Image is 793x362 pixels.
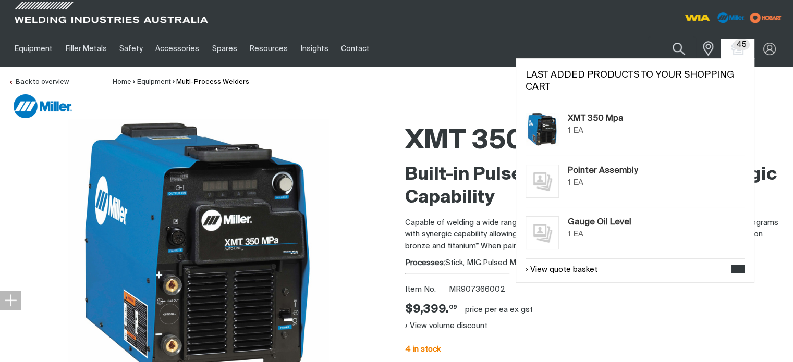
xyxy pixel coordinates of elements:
[526,264,597,276] a: View quote basket
[405,164,785,209] h2: Built-in Pulse MIG Programs with Synergic Capability
[510,305,533,315] div: ex gst
[568,127,571,134] span: 1
[8,79,69,85] a: Back to overview of Multi-Process Welders
[405,217,785,253] p: Capable of welding a wide range of materials the XMT 350 MPa comes with built-in Pulse MIG progra...
[14,94,72,118] img: Miller
[405,345,441,353] span: 4 in stock
[729,43,746,55] a: Shopping cart (45 product(s))
[206,31,243,67] a: Spares
[526,69,745,93] h2: Last added products to your shopping cart
[405,302,457,317] div: Price
[648,36,696,61] input: Product name or item number...
[568,230,571,238] span: 1
[59,31,113,67] a: Filler Metals
[176,79,249,85] a: Multi-Process Welders
[405,302,457,317] span: $9,399.
[568,113,624,125] a: XMT 350 Mpa
[465,305,508,315] div: price per EA
[405,124,785,158] h1: XMT 350 MPa
[568,179,571,186] span: 1
[8,31,591,67] nav: Main
[526,113,559,146] img: XMT 350 Mpa
[526,216,559,249] img: No image for this product
[449,304,457,310] sup: 09
[335,31,376,67] a: Contact
[113,31,149,67] a: Safety
[573,229,583,241] div: EA
[405,257,785,269] div: Stick, MIG,
[405,259,445,267] strong: Processes:
[8,31,59,67] a: Equipment
[405,317,487,334] button: View volume discount
[734,39,750,50] span: 45
[4,294,17,306] img: hide socials
[573,125,583,137] div: EA
[113,77,249,88] nav: Breadcrumb
[149,31,205,67] a: Accessories
[526,165,559,198] img: No image for this product
[243,31,294,67] a: Resources
[137,79,171,85] a: Equipment
[449,285,505,293] span: MR907366002
[568,216,631,229] a: Gauge Oil Level
[113,79,131,85] a: Home
[661,36,697,61] button: Search products
[483,259,714,267] span: Pulsed MIG, TIG, Flux Cored, Air Carbon Arc Cutting and Gouging
[568,165,638,177] a: Pointer Assembly
[294,31,334,67] a: Insights
[747,10,785,26] img: miller
[573,177,583,189] div: EA
[405,284,447,296] span: Item No.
